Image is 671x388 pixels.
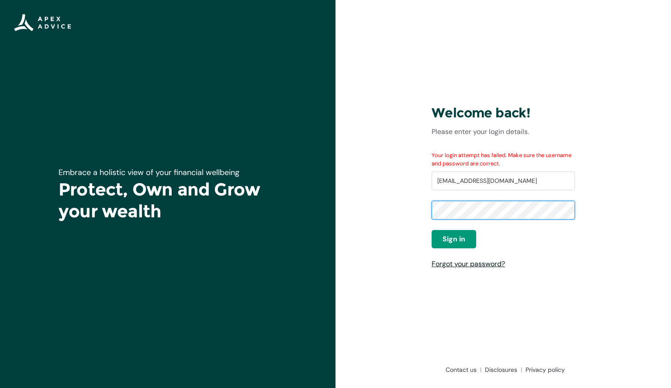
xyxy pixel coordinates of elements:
h1: Protect, Own and Grow your wealth [59,179,277,222]
span: Embrace a holistic view of your financial wellbeing [59,167,239,178]
a: Disclosures [481,365,522,374]
a: Contact us [442,365,481,374]
a: Forgot your password? [432,259,505,268]
button: Sign in [432,230,476,248]
a: Privacy policy [522,365,565,374]
input: Username [432,172,575,191]
img: Apex Advice Group [14,14,71,31]
div: Your login attempt has failed. Make sure the username and password are correct. [432,151,575,168]
span: Sign in [443,234,465,244]
h3: Welcome back! [432,105,575,121]
p: Please enter your login details. [432,127,575,137]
